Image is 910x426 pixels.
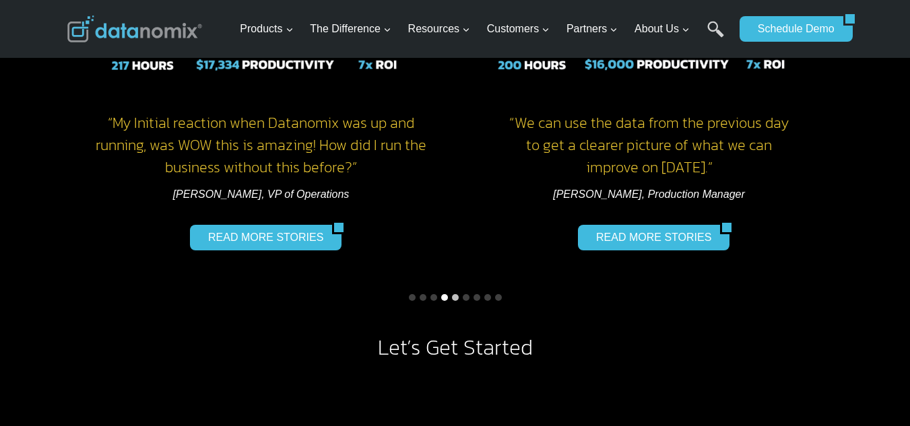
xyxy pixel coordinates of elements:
[190,225,332,250] a: READ MORE STORIES
[67,292,843,303] ul: Select a slide to show
[463,294,469,301] button: Go to slide 6
[452,294,459,301] button: Go to slide 5
[474,294,480,301] button: Go to slide 7
[553,188,745,200] em: [PERSON_NAME], Production Manager
[173,188,350,200] em: [PERSON_NAME], VP of Operations
[441,294,448,301] button: Go to slide 4
[430,294,437,301] button: Go to slide 3
[67,336,843,358] h2: Let’s Get Started
[67,15,202,42] img: Datanomix
[484,294,491,301] button: Go to slide 8
[240,20,293,38] span: Products
[635,20,690,38] span: About Us
[81,112,442,178] h4: “My Initial reaction when Datanomix was up and running, was WOW this is amazing! How did I run th...
[495,294,502,301] button: Go to slide 9
[578,225,720,250] a: READ MORE STORIES
[740,16,843,42] a: Schedule Demo
[408,20,470,38] span: Resources
[409,294,416,301] button: Go to slide 1
[310,20,391,38] span: The Difference
[487,20,550,38] span: Customers
[469,112,830,178] h4: “ We can use the data from the previous day to get a clearer picture of what we can improve on [D...
[566,20,618,38] span: Partners
[234,7,733,51] nav: Primary Navigation
[420,294,426,301] button: Go to slide 2
[707,21,724,51] a: Search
